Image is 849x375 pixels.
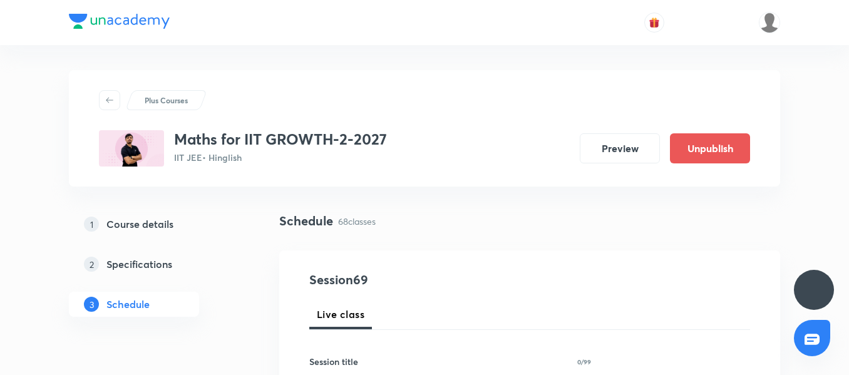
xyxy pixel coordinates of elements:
[649,17,660,28] img: avatar
[69,14,170,29] img: Company Logo
[644,13,664,33] button: avatar
[577,359,591,365] p: 0/99
[309,270,538,289] h4: Session 69
[670,133,750,163] button: Unpublish
[806,282,821,297] img: ttu
[69,212,239,237] a: 1Course details
[84,257,99,272] p: 2
[84,217,99,232] p: 1
[174,151,387,164] p: IIT JEE • Hinglish
[84,297,99,312] p: 3
[69,14,170,32] a: Company Logo
[106,257,172,272] h5: Specifications
[759,12,780,33] img: Gopal Kumar
[279,212,333,230] h4: Schedule
[69,252,239,277] a: 2Specifications
[174,130,387,148] h3: Maths for IIT GROWTH-2-2027
[99,130,164,167] img: AC467B9A-5E79-4276-BAF6-7EE3FC425D62_plus.png
[309,355,358,368] h6: Session title
[317,307,364,322] span: Live class
[106,297,150,312] h5: Schedule
[580,133,660,163] button: Preview
[106,217,173,232] h5: Course details
[145,95,188,106] p: Plus Courses
[338,215,376,228] p: 68 classes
